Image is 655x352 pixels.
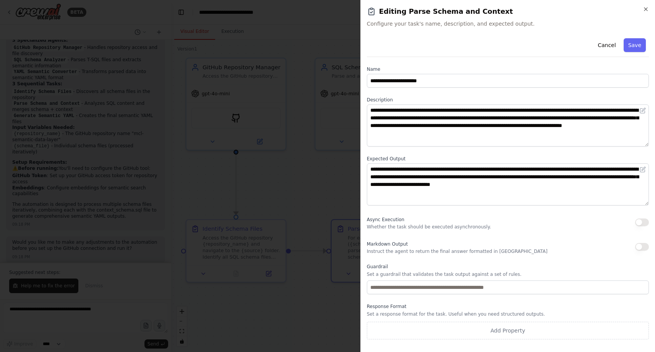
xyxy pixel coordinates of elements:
[367,224,491,230] p: Whether the task should be executed asynchronously.
[367,217,404,222] span: Async Execution
[638,165,647,174] button: Open in editor
[367,322,649,339] button: Add Property
[638,106,647,115] button: Open in editor
[367,241,408,247] span: Markdown Output
[367,311,649,317] p: Set a response format for the task. Useful when you need structured outputs.
[367,97,649,103] label: Description
[593,38,620,52] button: Cancel
[367,156,649,162] label: Expected Output
[367,6,649,17] h2: Editing Parse Schema and Context
[367,264,649,270] label: Guardrail
[367,271,649,277] p: Set a guardrail that validates the task output against a set of rules.
[367,303,649,310] label: Response Format
[367,66,649,72] label: Name
[624,38,646,52] button: Save
[367,20,649,28] span: Configure your task's name, description, and expected output.
[367,248,548,254] p: Instruct the agent to return the final answer formatted in [GEOGRAPHIC_DATA]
